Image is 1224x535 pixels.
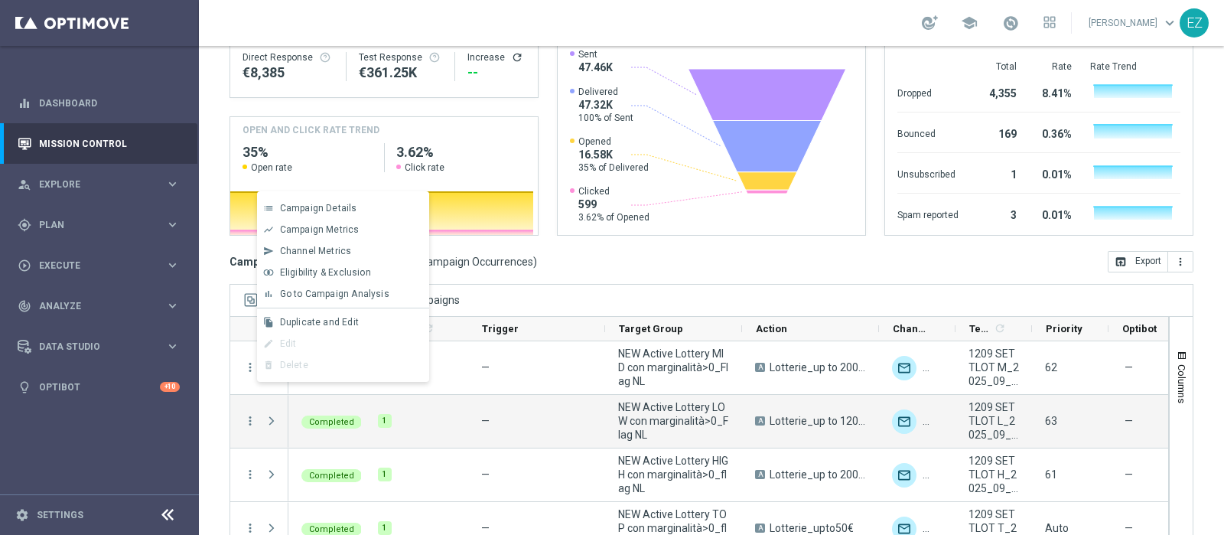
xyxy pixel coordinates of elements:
div: +10 [160,382,180,392]
span: 35% of Delivered [578,161,649,174]
span: ) [533,255,537,269]
span: NEW Active Lottery LOW con marginalità>0_Flag NL [618,400,729,442]
span: Eligibility & Exclusion [280,267,371,278]
div: Analyze [18,299,165,313]
div: Total [977,60,1017,73]
div: track_changes Analyze keyboard_arrow_right [17,300,181,312]
div: Increase [467,51,526,64]
a: [PERSON_NAME]keyboard_arrow_down [1087,11,1180,34]
span: Channel Metrics [280,246,352,256]
div: 0.01% [1035,161,1072,185]
span: Go to Campaign Analysis [280,289,389,299]
span: — [1125,414,1133,428]
span: Open rate [251,161,292,174]
span: Completed [309,417,354,427]
span: Lotterie_up to 20000 Sisal Points [770,360,866,374]
colored-tag: Completed [301,468,362,482]
div: EZ [1180,8,1209,38]
h3: Campaign List [229,255,537,269]
button: lightbulb Optibot +10 [17,381,181,393]
button: gps_fixed Plan keyboard_arrow_right [17,219,181,231]
span: Templates [969,323,991,334]
i: more_vert [1174,256,1187,268]
a: Mission Control [39,123,180,164]
a: Settings [37,511,83,520]
div: Test Response [359,51,443,64]
i: file_copy [263,317,274,328]
button: more_vert [243,414,257,428]
div: 3 [977,201,1017,226]
div: Bounced [897,120,959,145]
span: Analyze [39,302,165,311]
span: NEW Active Lottery HIGH con marginalità>0_flag NL [618,454,729,495]
i: equalizer [18,96,31,110]
div: Direct Response [243,51,334,64]
button: Mission Control [17,138,181,150]
span: 47.32K [578,98,633,112]
span: 16.58K [578,148,649,161]
i: person_search [18,178,31,191]
i: more_vert [243,360,257,374]
span: Duplicate and Edit [280,317,359,328]
button: open_in_browser Export [1108,251,1168,272]
span: Lotterie_upto50€ [770,521,854,535]
span: Action [756,323,787,334]
div: Dashboard [18,83,180,123]
div: Optimail [892,463,916,488]
span: 3.62% of Opened [578,211,649,223]
i: keyboard_arrow_right [165,298,180,313]
div: Rate [1035,60,1072,73]
i: list [263,203,274,214]
button: more_vert [1168,251,1193,272]
span: Trigger [482,323,519,334]
div: -- [467,64,526,82]
span: 1209 SETTLOT L_2025_09_12 [968,400,1019,442]
i: keyboard_arrow_right [165,177,180,191]
img: Other [923,356,947,380]
span: A [755,363,765,372]
div: 1 [378,414,392,428]
multiple-options-button: Export to CSV [1108,255,1193,267]
img: Optimail [892,356,916,380]
span: A [755,416,765,426]
h2: 3.62% [396,143,526,161]
div: Data Studio keyboard_arrow_right [17,341,181,353]
span: Execute [39,261,165,270]
img: Other [923,463,947,488]
div: 1 [977,161,1017,185]
button: file_copy Duplicate and Edit [257,312,429,333]
span: A [755,524,765,533]
button: list Campaign Details [257,197,429,219]
span: Clicked [578,185,649,197]
button: bar_chart Go to Campaign Analysis [257,283,429,305]
span: Data Studio [39,342,165,351]
div: Other [923,409,947,434]
button: play_circle_outline Execute keyboard_arrow_right [17,259,181,272]
span: — [1125,521,1133,535]
span: Sent [578,48,613,60]
div: Mission Control [18,123,180,164]
span: 61 [1045,468,1057,481]
span: Lotterie_up to 20000 Sisal Points [770,468,866,481]
div: €8,385 [243,64,334,82]
div: Dropped [897,80,959,104]
h4: OPEN AND CLICK RATE TREND [243,123,379,137]
div: Unsubscribed [897,161,959,185]
span: — [481,522,490,534]
i: lightbulb [18,380,31,394]
span: 63 [1045,415,1057,427]
span: keyboard_arrow_down [1161,15,1178,31]
div: 1 [378,521,392,535]
i: show_chart [263,224,274,235]
span: Explore [39,180,165,189]
colored-tag: Completed [301,414,362,429]
button: join_inner Eligibility & Exclusion [257,262,429,283]
div: Optimail [892,409,916,434]
i: refresh [511,51,523,64]
span: 100% of Sent [578,112,633,124]
span: Plan [39,220,165,230]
